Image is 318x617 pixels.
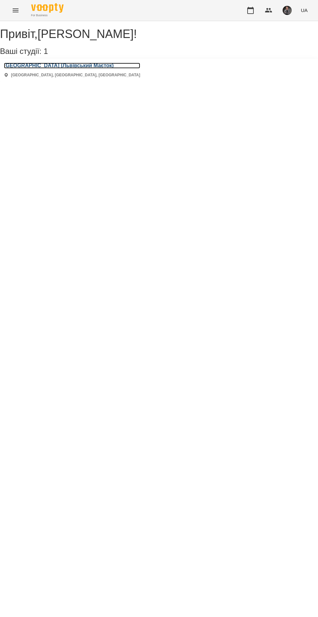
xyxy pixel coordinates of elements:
img: 9774cdb94cd07e2c046c34ee188bda8a.png [283,6,292,15]
span: 1 [43,47,48,56]
button: Menu [8,3,23,18]
a: [GEOGRAPHIC_DATA] (Львівський Маєток) [4,63,140,69]
img: Voopty Logo [31,3,64,13]
button: UA [298,4,310,16]
p: [GEOGRAPHIC_DATA], [GEOGRAPHIC_DATA], [GEOGRAPHIC_DATA] [11,72,140,78]
span: UA [301,7,308,14]
span: For Business [31,13,64,18]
